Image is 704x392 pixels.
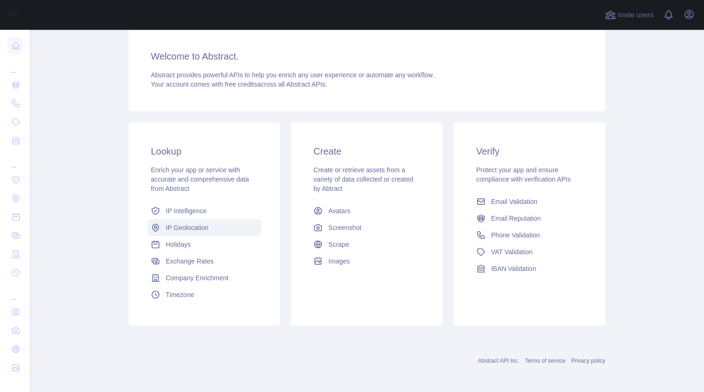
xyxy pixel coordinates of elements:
a: Abstract API Inc. [478,358,520,364]
a: Images [310,253,424,270]
a: Terms of service [525,358,565,364]
a: Email Validation [473,193,587,210]
a: Holidays [147,236,261,253]
h3: Create [313,145,420,158]
span: Screenshot [328,223,361,232]
h3: Lookup [151,145,257,158]
h3: Welcome to Abstract. [151,50,583,63]
span: IBAN Validation [491,264,536,273]
a: Email Reputation [473,210,587,227]
a: Exchange Rates [147,253,261,270]
span: free credits [225,81,257,88]
span: VAT Validation [491,247,533,257]
a: Timezone [147,286,261,303]
a: IP Intelligence [147,203,261,219]
a: VAT Validation [473,243,587,260]
span: Phone Validation [491,230,540,240]
a: Scrape [310,236,424,253]
span: Invite users [618,10,654,20]
a: Company Enrichment [147,270,261,286]
div: ... [7,56,22,74]
a: Phone Validation [473,227,587,243]
a: IP Geolocation [147,219,261,236]
span: Avatars [328,206,350,216]
div: ... [7,283,22,302]
span: IP Geolocation [166,223,209,232]
span: Company Enrichment [166,273,229,283]
span: Scrape [328,240,349,249]
span: Abstract provides powerful APIs to help you enrich any user experience or automate any workflow. [151,71,434,79]
a: Privacy policy [571,358,605,364]
a: IBAN Validation [473,260,587,277]
h3: Verify [476,145,583,158]
span: Email Validation [491,197,537,206]
span: Protect your app and ensure compliance with verification APIs [476,166,571,183]
span: Create or retrieve assets from a variety of data collected or created by Abtract [313,166,413,192]
span: Email Reputation [491,214,541,223]
div: ... [7,151,22,169]
span: Exchange Rates [166,257,214,266]
span: Enrich your app or service with accurate and comprehensive data from Abstract [151,166,249,192]
a: Screenshot [310,219,424,236]
span: Holidays [166,240,191,249]
span: Your account comes with across all Abstract APIs. [151,81,327,88]
a: Avatars [310,203,424,219]
span: Images [328,257,350,266]
span: Timezone [166,290,194,299]
button: Invite users [603,7,656,22]
span: IP Intelligence [166,206,207,216]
